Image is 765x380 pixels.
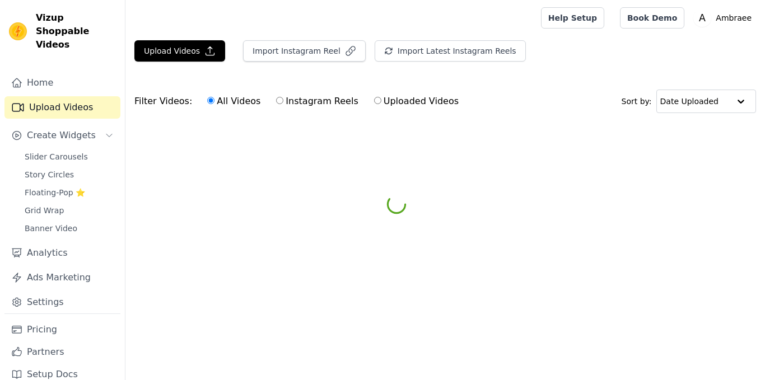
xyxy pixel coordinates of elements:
[276,94,358,109] label: Instagram Reels
[18,167,120,182] a: Story Circles
[4,96,120,119] a: Upload Videos
[25,169,74,180] span: Story Circles
[4,242,120,264] a: Analytics
[18,203,120,218] a: Grid Wrap
[276,97,283,104] input: Instagram Reels
[134,40,225,62] button: Upload Videos
[25,223,77,234] span: Banner Video
[699,12,706,24] text: A
[622,90,757,113] div: Sort by:
[243,40,366,62] button: Import Instagram Reel
[18,149,120,165] a: Slider Carousels
[541,7,604,29] a: Help Setup
[711,8,756,28] p: Ambraee
[4,72,120,94] a: Home
[25,205,64,216] span: Grid Wrap
[4,341,120,363] a: Partners
[207,94,261,109] label: All Videos
[18,185,120,200] a: Floating-Pop ⭐
[27,129,96,142] span: Create Widgets
[374,97,381,104] input: Uploaded Videos
[134,88,465,114] div: Filter Videos:
[36,11,116,51] span: Vizup Shoppable Videos
[207,97,214,104] input: All Videos
[693,8,756,28] button: A Ambraee
[18,221,120,236] a: Banner Video
[4,266,120,289] a: Ads Marketing
[374,94,459,109] label: Uploaded Videos
[4,124,120,147] button: Create Widgets
[620,7,684,29] a: Book Demo
[4,318,120,341] a: Pricing
[375,40,526,62] button: Import Latest Instagram Reels
[9,22,27,40] img: Vizup
[25,187,85,198] span: Floating-Pop ⭐
[25,151,88,162] span: Slider Carousels
[4,291,120,313] a: Settings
